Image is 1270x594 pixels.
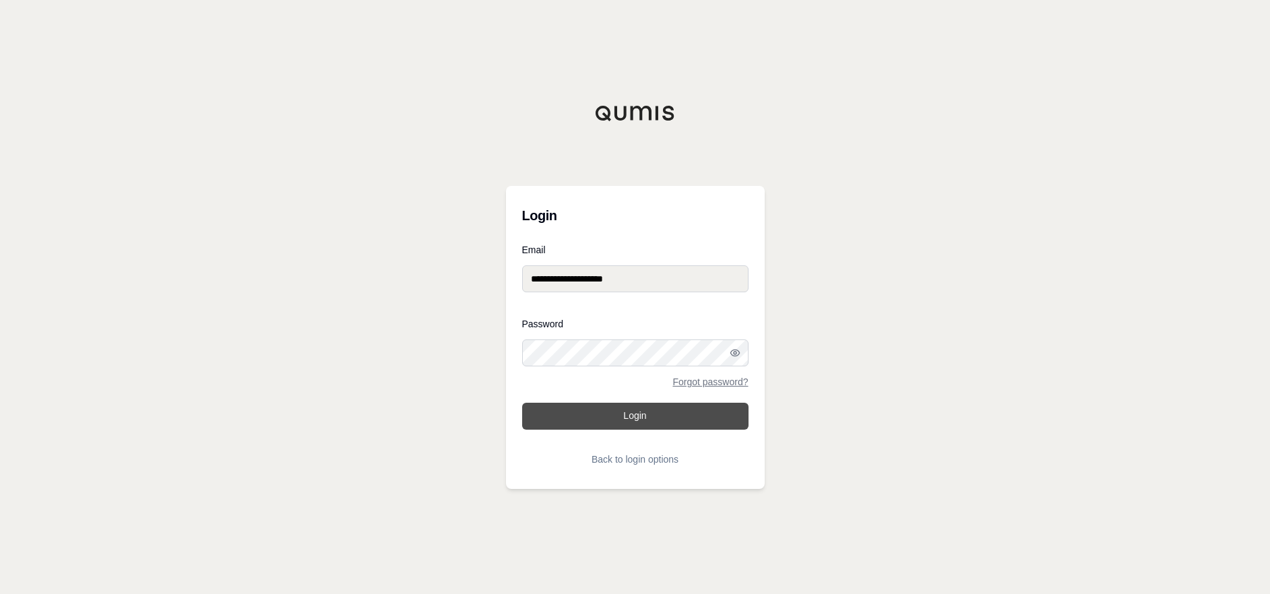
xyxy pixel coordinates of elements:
label: Password [522,319,749,329]
button: Login [522,403,749,430]
a: Forgot password? [672,377,748,387]
img: Qumis [595,105,676,121]
label: Email [522,245,749,255]
h3: Login [522,202,749,229]
button: Back to login options [522,446,749,473]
